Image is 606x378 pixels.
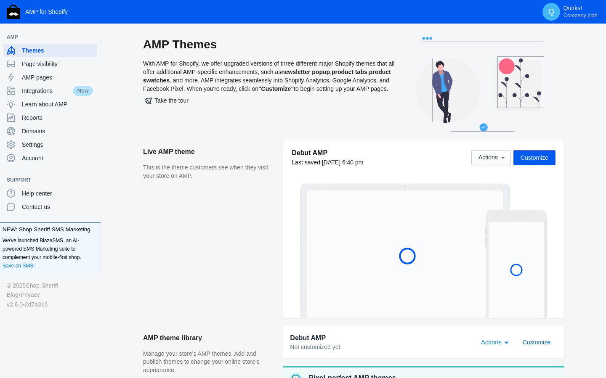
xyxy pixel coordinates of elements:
[547,8,555,16] span: Q
[143,37,396,140] div: With AMP for Shopify, we offer upgraded versions of three different major Shopify themes that all...
[281,69,330,75] b: newsletter popup
[7,33,85,41] span: AMP
[3,57,97,71] a: Page visibility
[143,69,391,84] b: product swatches
[22,189,94,198] span: Help center
[22,140,94,149] span: Settings
[513,150,555,165] button: Customize
[516,335,557,350] button: Customize
[521,154,548,161] span: Customize
[564,336,596,368] iframe: Drift Widget Chat Controller
[7,281,94,290] div: © 2025
[143,140,275,164] h2: Live AMP theme
[322,159,364,166] span: [DATE] 6:40 pm
[3,44,97,57] a: Themes
[3,138,97,151] a: Settings
[25,8,68,15] span: AMP for Shopify
[563,5,598,19] p: Quirks!
[3,124,97,138] a: Domains
[3,200,97,214] a: Contact us
[143,350,275,375] p: Manage your store's AMP themes. Add and publish themes to change your online store's appearance.
[292,158,363,167] div: Last saved:
[21,290,40,299] a: Privacy
[485,210,547,318] img: Mobile frame
[292,148,363,157] h5: Debut AMP
[22,87,72,95] span: Integrations
[471,150,511,165] button: Actions
[22,114,94,122] span: Reports
[145,97,189,104] span: Take the tour
[3,98,97,111] a: Learn about AMP
[3,84,97,98] a: IntegrationsNew
[7,290,19,299] a: Blog
[7,290,94,299] div: •
[143,93,191,108] button: Take the tour
[143,326,275,350] h2: AMP theme library
[7,176,85,184] span: Support
[7,5,20,19] img: Shop Sheriff Logo
[478,154,498,161] span: Actions
[22,127,94,135] span: Domains
[563,12,598,19] span: Company plan
[22,60,94,68] span: Page visibility
[72,85,94,97] span: New
[290,343,471,352] div: Not customized yet
[26,281,58,290] a: Shop Sheriff
[22,154,94,162] span: Account
[3,262,35,270] a: Save on SMS!
[85,35,99,39] button: Add a sales channel
[22,73,94,82] span: AMP pages
[332,69,367,75] b: product tabs
[22,100,94,108] span: Learn about AMP
[3,71,97,84] a: AMP pages
[85,178,99,182] button: Add a sales channel
[3,151,97,165] a: Account
[258,85,294,92] b: "Customize"
[143,37,396,52] h2: AMP Themes
[22,203,94,211] span: Contact us
[22,46,94,55] span: Themes
[7,300,94,309] div: v2.6.0-2d7b316
[3,111,97,124] a: Reports
[290,333,326,343] span: Debut AMP
[516,338,557,345] a: Customize
[481,336,513,346] mat-select: Actions
[481,338,502,346] span: Actions
[523,339,550,346] span: Customize
[143,164,275,180] p: This is the theme customers see when they visit your store on AMP.
[300,183,510,318] img: Laptop frame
